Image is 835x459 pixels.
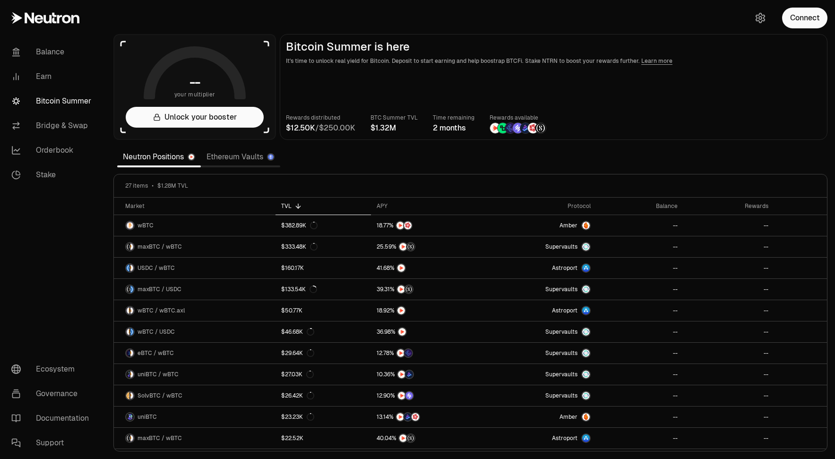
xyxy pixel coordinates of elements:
[281,307,302,314] div: $50.77K
[582,371,590,378] img: Supervaults
[114,364,275,385] a: uniBTC LogowBTC LogouniBTC / wBTC
[596,279,683,300] a: --
[371,236,483,257] a: NTRNStructured Points
[377,391,478,400] button: NTRNSolv Points
[596,300,683,321] a: --
[377,412,478,422] button: NTRNBedrock DiamondsMars Fragments
[582,328,590,336] img: Supervaults
[596,343,683,364] a: --
[377,306,478,315] button: NTRN
[126,413,134,421] img: uniBTC Logo
[130,286,134,293] img: USDC Logo
[483,321,596,342] a: SupervaultsSupervaults
[275,343,371,364] a: $29.64K
[490,123,500,133] img: NTRN
[545,328,577,336] span: Supervaults
[281,434,303,442] div: $22.52K
[138,413,157,421] span: uniBTC
[545,243,577,251] span: Supervaults
[371,407,483,427] a: NTRNBedrock DiamondsMars Fragments
[174,90,215,99] span: your multiplier
[281,202,365,210] div: TVL
[126,243,129,251] img: maxBTC Logo
[405,286,413,293] img: Structured Points
[4,431,102,455] a: Support
[130,434,134,442] img: wBTC Logo
[281,286,317,293] div: $133.54K
[377,285,478,294] button: NTRNStructured Points
[505,123,516,133] img: EtherFi Points
[513,123,523,133] img: Solv Points
[489,202,591,210] div: Protocol
[138,286,181,293] span: maxBTC / USDC
[399,434,407,442] img: NTRN
[483,300,596,321] a: Astroport
[683,428,774,449] a: --
[126,434,129,442] img: maxBTC Logo
[483,236,596,257] a: SupervaultsSupervaults
[407,434,414,442] img: Structured Points
[281,349,314,357] div: $29.64K
[782,8,827,28] button: Connect
[114,321,275,342] a: wBTC LogoUSDC LogowBTC / USDC
[412,413,419,421] img: Mars Fragments
[281,264,304,272] div: $160.17K
[138,243,182,251] span: maxBTC / wBTC
[281,392,314,399] div: $26.42K
[596,364,683,385] a: --
[371,385,483,406] a: NTRNSolv Points
[397,264,405,272] img: NTRN
[683,321,774,342] a: --
[281,243,318,251] div: $333.48K
[126,328,129,336] img: wBTC Logo
[545,349,577,357] span: Supervaults
[130,371,134,378] img: wBTC Logo
[582,286,590,293] img: Supervaults
[552,264,577,272] span: Astroport
[483,428,596,449] a: Astroport
[683,258,774,278] a: --
[275,300,371,321] a: $50.77K
[398,328,406,336] img: NTRN
[114,236,275,257] a: maxBTC LogowBTC LogomaxBTC / wBTC
[126,371,129,378] img: uniBTC Logo
[520,123,531,133] img: Bedrock Diamonds
[268,154,274,160] img: Ethereum Logo
[545,392,577,399] span: Supervaults
[560,222,577,229] span: Amber
[126,392,129,399] img: SolvBTC Logo
[157,182,188,190] span: $1.28M TVL
[286,122,355,134] div: /
[114,385,275,406] a: SolvBTC LogowBTC LogoSolvBTC / wBTC
[398,371,405,378] img: NTRN
[397,307,405,314] img: NTRN
[377,221,478,230] button: NTRNMars Fragments
[275,407,371,427] a: $23.23K
[582,392,590,399] img: Supervaults
[286,113,355,122] p: Rewards distributed
[126,286,129,293] img: maxBTC Logo
[370,113,418,122] p: BTC Summer TVL
[275,385,371,406] a: $26.42K
[396,413,404,421] img: NTRN
[483,279,596,300] a: SupervaultsSupervaults
[281,413,314,421] div: $23.23K
[275,279,371,300] a: $133.54K
[483,385,596,406] a: SupervaultsSupervaults
[397,286,405,293] img: NTRN
[683,343,774,364] a: --
[405,371,413,378] img: Bedrock Diamonds
[582,222,590,229] img: Amber
[371,215,483,236] a: NTRNMars Fragments
[4,113,102,138] a: Bridge & Swap
[138,392,182,399] span: SolvBTC / wBTC
[683,385,774,406] a: --
[281,328,314,336] div: $46.68K
[545,286,577,293] span: Supervaults
[286,40,821,53] h2: Bitcoin Summer is here
[596,215,683,236] a: --
[377,263,478,273] button: NTRN
[399,243,407,251] img: NTRN
[138,349,174,357] span: eBTC / wBTC
[201,147,280,166] a: Ethereum Vaults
